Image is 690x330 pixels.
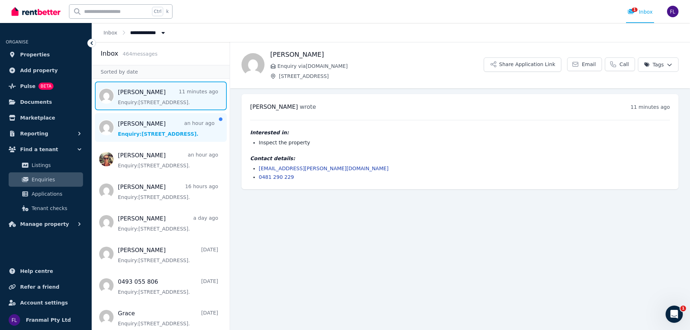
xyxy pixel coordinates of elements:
nav: Breadcrumb [92,23,178,42]
span: Reporting [20,129,48,138]
a: [EMAIL_ADDRESS][PERSON_NAME][DOMAIN_NAME] [259,166,388,171]
a: [PERSON_NAME]11 minutes agoEnquiry:[STREET_ADDRESS]. [118,88,218,106]
span: Franmal Pty Ltd [26,316,71,324]
span: Marketplace [20,113,55,122]
span: Tenant checks [32,204,80,213]
a: Email [567,57,602,71]
a: Marketplace [6,111,86,125]
span: [STREET_ADDRESS] [279,73,484,80]
a: Help centre [6,264,86,278]
span: wrote [300,103,316,110]
a: Applications [9,187,83,201]
span: [PERSON_NAME] [250,103,298,110]
a: [PERSON_NAME]a day agoEnquiry:[STREET_ADDRESS]. [118,214,218,232]
span: 1 [632,8,638,12]
span: Account settings [20,298,68,307]
img: RentBetter [11,6,60,17]
span: Email [582,61,596,68]
h1: [PERSON_NAME] [270,50,484,60]
button: Find a tenant [6,142,86,157]
h4: Contact details: [250,155,670,162]
span: Refer a friend [20,283,59,291]
span: k [166,9,169,14]
a: Inbox [103,30,117,36]
a: PulseBETA [6,79,86,93]
span: Add property [20,66,58,75]
iframe: Intercom live chat [666,306,683,323]
a: [PERSON_NAME][DATE]Enquiry:[STREET_ADDRESS]. [118,246,218,264]
a: 0493 055 806[DATE]Enquiry:[STREET_ADDRESS]. [118,278,218,296]
a: Enquiries [9,172,83,187]
li: Inspect the property [259,139,670,146]
img: Franmal Pty Ltd [667,6,678,17]
a: [PERSON_NAME]an hour agoEnquiry:[STREET_ADDRESS]. [118,120,215,138]
a: Tenant checks [9,201,83,215]
span: Call [620,61,629,68]
span: Enquiries [32,175,80,184]
span: Listings [32,161,80,169]
a: Grace[DATE]Enquiry:[STREET_ADDRESS]. [118,309,218,327]
button: Tags [638,57,678,72]
button: Manage property [6,217,86,231]
div: Sorted by date [92,65,230,79]
span: Enquiry via [DOMAIN_NAME] [277,62,484,70]
a: Listings [9,158,83,172]
span: Find a tenant [20,145,58,154]
a: Documents [6,95,86,109]
h2: Inbox [101,48,118,59]
a: Properties [6,47,86,62]
div: Inbox [627,8,653,15]
img: Franmal Pty Ltd [9,314,20,326]
a: [PERSON_NAME]16 hours agoEnquiry:[STREET_ADDRESS]. [118,183,218,201]
a: Call [605,57,635,71]
span: 464 message s [123,51,157,57]
span: Pulse [20,82,36,90]
span: Properties [20,50,50,59]
a: 0481 290 229 [259,174,294,180]
span: 1 [680,306,686,311]
span: Manage property [20,220,69,228]
span: Help centre [20,267,53,275]
span: BETA [38,83,54,90]
a: [PERSON_NAME]an hour agoEnquiry:[STREET_ADDRESS]. [118,151,218,169]
a: Refer a friend [6,280,86,294]
h4: Interested in: [250,129,670,136]
a: Add property [6,63,86,78]
a: Account settings [6,296,86,310]
time: 11 minutes ago [631,104,670,110]
span: Tags [644,61,664,68]
button: Share Application Link [484,57,561,72]
span: ORGANISE [6,39,28,45]
img: Devon Henderson [241,53,264,76]
span: Documents [20,98,52,106]
span: Applications [32,190,80,198]
button: Reporting [6,126,86,141]
span: Ctrl [152,7,163,16]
